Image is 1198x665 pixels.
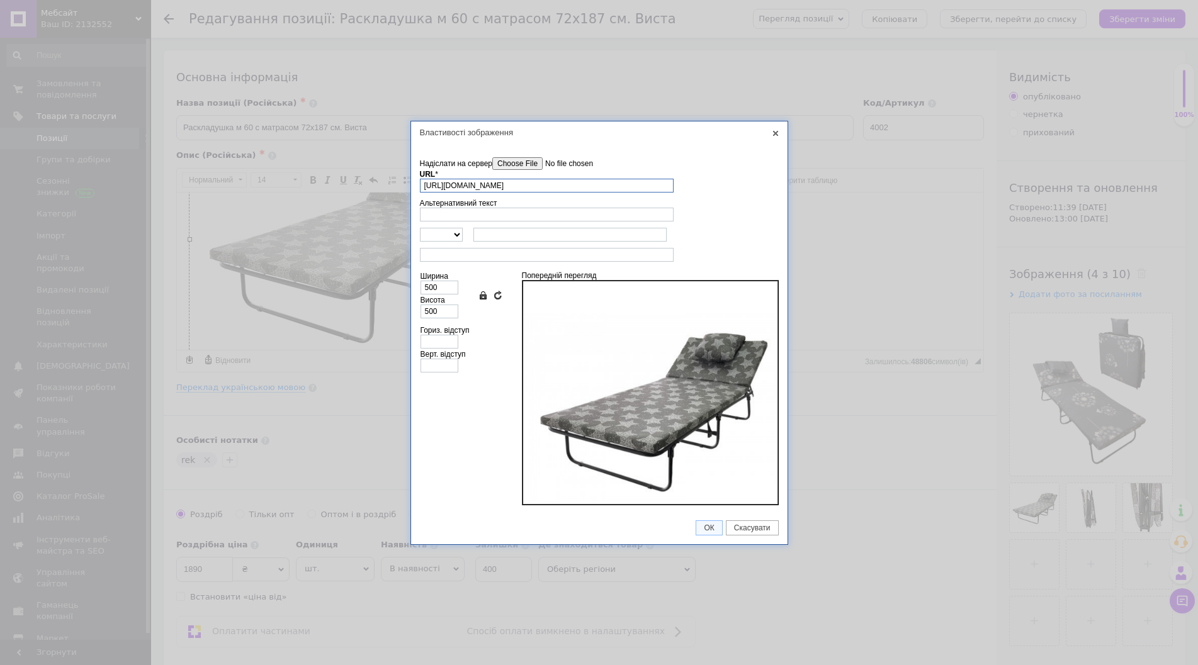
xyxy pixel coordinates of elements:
div: Інформація про зображення [420,154,779,511]
input: Надіслати на сервер [492,157,635,170]
label: Надіслати на сервер [420,157,636,170]
a: Очистити поля розмірів [493,290,503,300]
a: Скасувати [726,520,779,535]
div: Властивості зображення [411,121,788,143]
label: Альтернативний текст [420,199,497,208]
span: ОК [696,523,721,532]
label: URL [420,170,438,179]
a: Закрити [770,128,781,139]
a: Зберегти пропорції [478,290,488,300]
a: ОК [696,520,722,535]
label: Гориз. відступ [421,326,470,335]
span: Скасувати [726,523,778,532]
label: Ширина [421,272,448,281]
label: Висота [421,296,445,305]
label: Верт. відступ [421,350,466,359]
div: Попередній перегляд [522,271,778,505]
span: Надіслати на сервер [420,159,493,168]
